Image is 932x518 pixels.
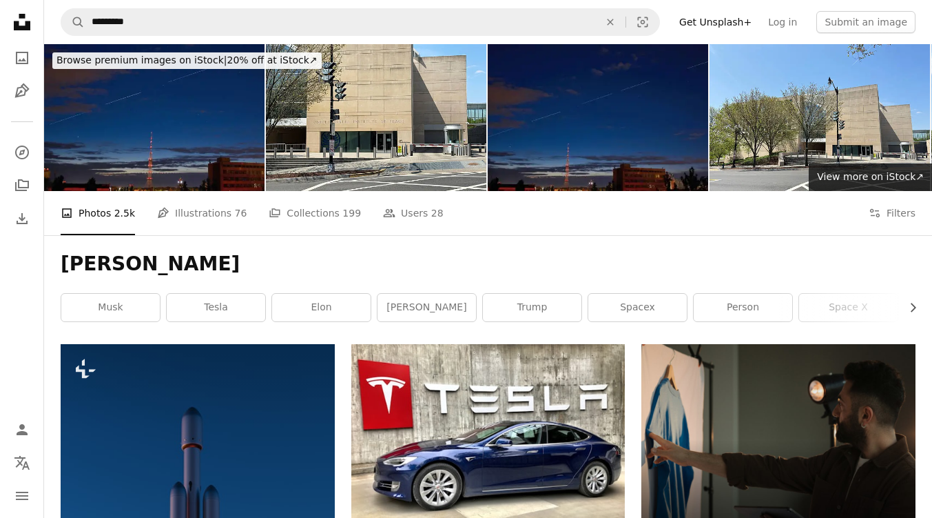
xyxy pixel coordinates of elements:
a: space x [799,294,898,321]
a: Collections 199 [269,191,361,235]
a: Browse premium images on iStock|20% off at iStock↗ [44,44,330,77]
button: Clear [595,9,625,35]
a: Get Unsplash+ [671,11,760,33]
a: musk [61,294,160,321]
button: Submit an image [816,11,915,33]
img: StarLink satellites Ilona Musk fly in the sky [44,44,265,191]
a: Log in / Sign up [8,416,36,444]
a: Collections [8,172,36,199]
a: Log in [760,11,805,33]
button: Menu [8,482,36,510]
a: Download History [8,205,36,232]
span: 28 [431,206,444,221]
a: Users 28 [383,191,444,235]
a: elon [272,294,371,321]
span: Browse premium images on iStock | [56,54,227,66]
a: spacex [588,294,687,321]
a: tesla [167,294,265,321]
h1: [PERSON_NAME] [61,252,915,277]
span: 20% off at iStock ↗ [56,54,318,66]
img: USIP,United States Institute of Peace. Building exterior.Entrance. [266,44,486,191]
button: Language [8,449,36,477]
button: scroll list to the right [900,294,915,321]
a: Illustrations [8,77,36,105]
a: Photos [8,44,36,72]
a: person [694,294,792,321]
span: 76 [235,206,247,221]
span: View more on iStock ↗ [817,171,924,182]
button: Visual search [626,9,659,35]
a: trump [483,294,581,321]
a: [PERSON_NAME] [377,294,476,321]
span: 199 [342,206,361,221]
a: View more on iStock↗ [809,163,932,191]
img: StarLink satellites Ilona Musk fly in the sky [488,44,708,191]
button: Search Unsplash [61,9,85,35]
a: blue coupe parked beside white wall [351,430,625,442]
form: Find visuals sitewide [61,8,660,36]
img: USIP,United States Institute of Peace. Building exterior. [710,44,930,191]
a: Illustrations 76 [157,191,247,235]
button: Filters [869,191,915,235]
a: Explore [8,139,36,166]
